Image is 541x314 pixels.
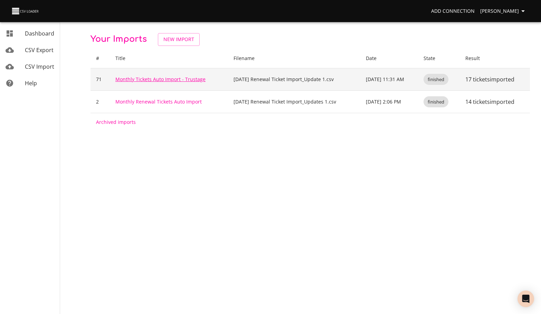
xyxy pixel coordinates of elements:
td: [DATE] 11:31 AM [360,68,418,90]
span: CSV Import [25,63,54,70]
a: Monthly Renewal Tickets Auto Import [115,98,202,105]
a: Archived imports [96,119,136,125]
span: New Import [163,35,194,44]
div: Open Intercom Messenger [518,291,534,307]
span: Dashboard [25,30,54,37]
th: # [91,49,110,68]
th: Filename [228,49,361,68]
span: CSV Export [25,46,54,54]
td: [DATE] Renewal Ticket Import_Update 1.csv [228,68,361,90]
button: [PERSON_NAME] [477,5,530,18]
p: 17 tickets imported [465,75,524,84]
a: Add Connection [428,5,477,18]
span: finished [424,99,448,105]
span: Help [25,79,37,87]
th: Date [360,49,418,68]
th: State [418,49,460,68]
th: Title [110,49,228,68]
p: 14 tickets imported [465,98,524,106]
img: CSV Loader [11,6,40,16]
span: Add Connection [431,7,475,16]
span: finished [424,76,448,83]
a: New Import [158,33,200,46]
a: Monthly Tickets Auto Import - Trustage [115,76,206,82]
td: 2 [91,90,110,113]
td: [DATE] 2:06 PM [360,90,418,113]
span: [PERSON_NAME] [480,7,527,16]
th: Result [460,49,530,68]
span: Your Imports [91,35,147,44]
td: 71 [91,68,110,90]
td: [DATE] Renewal Ticket Import_Updates 1.csv [228,90,361,113]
